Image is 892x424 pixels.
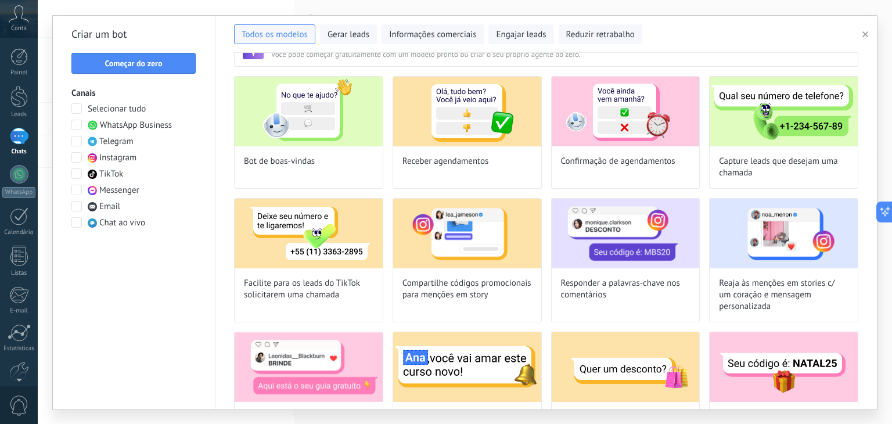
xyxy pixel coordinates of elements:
[719,278,848,312] span: Reaja às menções em stories c/ um coração e mensagem personalizada
[271,49,843,59] span: Você pode começar gratuitamente com um modelo pronto ou criar o seu próprio agente do zero.
[105,59,162,67] span: Começar do zero
[552,332,700,402] img: Envie cód. promocionais com base em palavras-chave de mensagens
[11,25,27,33] span: Conta
[2,187,35,198] div: WhatsApp
[552,199,700,268] img: Responder a palavras-chave nos comentários
[402,278,532,301] span: Compartilhe códigos promocionais para menções em story
[2,148,36,156] div: Chats
[88,103,146,115] span: Selecionar tudo
[559,24,642,44] button: Reduzir retrabalho
[2,307,36,315] div: E-mail
[328,29,369,41] span: Gerar leads
[719,156,848,179] span: Capture leads que desejam uma chamada
[244,278,373,301] span: Facilite para os leads do TikTok solicitarem uma chamada
[2,111,36,118] div: Leads
[99,185,139,196] span: Messenger
[382,24,484,44] button: Informações comerciais
[2,270,36,277] div: Listas
[393,332,541,402] img: Agende mensagens promocionais sobre eventos, ofertas e muito mais
[71,88,196,99] h3: Canais
[402,156,489,167] span: Receber agendamentos
[561,278,690,301] span: Responder a palavras-chave nos comentários
[561,156,675,167] span: Confirmação de agendamentos
[320,24,377,44] button: Gerar leads
[71,53,196,74] button: Começar do zero
[244,156,315,167] span: Bot de boas-vindas
[235,332,383,402] img: Compartilhe recompensas exclusivas com seguidores
[710,199,858,268] img: Reaja às menções em stories c/ um coração e mensagem personalizada
[2,69,36,77] div: Painel
[2,229,36,236] div: Calendário
[393,77,541,146] img: Receber agendamentos
[71,25,196,44] h2: Criar um bot
[552,77,700,146] img: Confirmação de agendamentos
[710,332,858,402] img: Envie cód. de promo ao enviarem palavras-chave na DM no TikTok
[99,217,145,229] span: Chat ao vivo
[389,29,476,41] span: Informações comerciais
[242,29,308,41] span: Todos os modelos
[234,24,315,44] button: Todos os modelos
[99,201,120,213] span: Email
[99,168,123,180] span: TikTok
[496,29,546,41] span: Engajar leads
[100,120,172,131] span: WhatsApp Business
[235,199,383,268] img: Facilite para os leads do TikTok solicitarem uma chamada
[235,77,383,146] img: Bot de boas-vindas
[2,345,36,353] div: Estatísticas
[99,136,134,148] span: Telegram
[488,24,553,44] button: Engajar leads
[393,199,541,268] img: Compartilhe códigos promocionais para menções em story
[99,152,136,164] span: Instagram
[710,77,858,146] img: Capture leads que desejam uma chamada
[566,29,635,41] span: Reduzir retrabalho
